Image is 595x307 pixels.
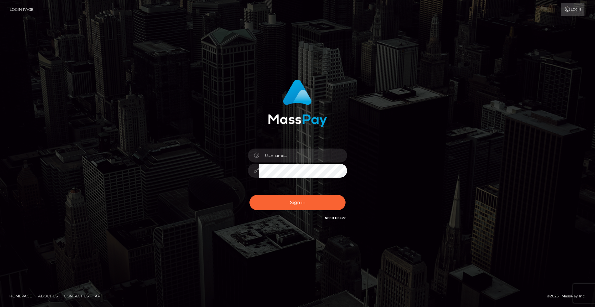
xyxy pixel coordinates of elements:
[547,293,590,300] div: © 2025 , MassPay Inc.
[561,3,584,16] a: Login
[249,195,346,210] button: Sign in
[7,291,34,301] a: Homepage
[36,291,60,301] a: About Us
[10,3,33,16] a: Login Page
[259,149,347,162] input: Username...
[61,291,91,301] a: Contact Us
[268,80,327,127] img: MassPay Login
[325,216,346,220] a: Need Help?
[92,291,104,301] a: API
